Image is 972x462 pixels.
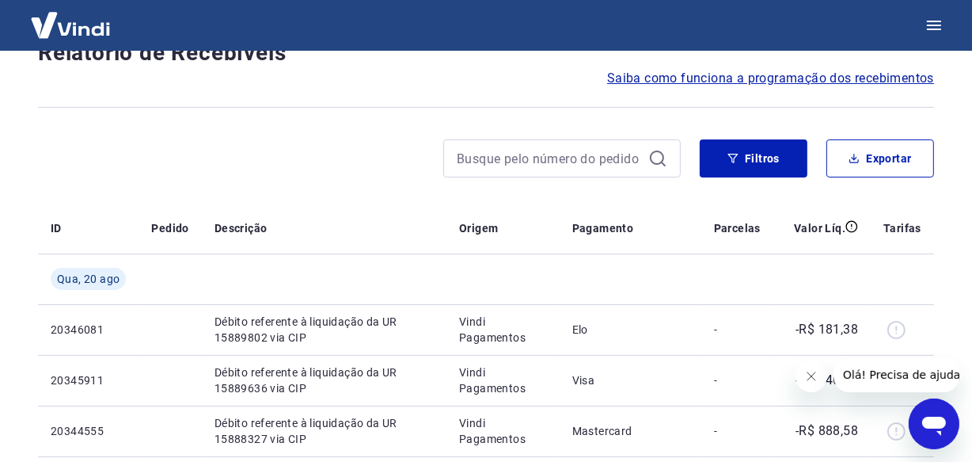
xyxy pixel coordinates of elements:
iframe: Fechar mensagem [795,361,827,392]
button: Exportar [826,139,934,178]
p: - [714,372,761,388]
a: Saiba como funciona a programação dos recebimentos [607,69,934,88]
p: 20345911 [51,372,126,388]
span: Olá! Precisa de ajuda? [9,11,133,24]
p: - [714,322,761,338]
p: Débito referente à liquidação da UR 15889636 via CIP [215,365,434,396]
p: -R$ 181,38 [795,320,858,339]
p: Mastercard [572,423,689,439]
iframe: Mensagem da empresa [833,357,959,392]
p: Origem [459,220,498,236]
p: Tarifas [883,220,921,236]
p: Descrição [215,220,268,236]
span: Qua, 20 ago [57,271,120,287]
p: Débito referente à liquidação da UR 15889802 via CIP [215,314,434,346]
p: -R$ 888,58 [795,422,858,441]
p: Vindi Pagamentos [459,365,547,396]
p: Valor Líq. [794,220,845,236]
p: Vindi Pagamentos [459,415,547,447]
p: 20346081 [51,322,126,338]
p: 20344555 [51,423,126,439]
p: Vindi Pagamentos [459,314,547,346]
p: Débito referente à liquidação da UR 15888327 via CIP [215,415,434,447]
h4: Relatório de Recebíveis [38,37,934,69]
img: Vindi [19,1,122,49]
p: Visa [572,372,689,388]
input: Busque pelo número do pedido [457,147,642,170]
p: Pedido [151,220,188,236]
p: ID [51,220,62,236]
p: Elo [572,322,689,338]
p: Pagamento [572,220,634,236]
p: - [714,423,761,439]
button: Filtros [700,139,807,178]
iframe: Botão para abrir a janela de mensagens [909,399,959,449]
p: Parcelas [714,220,761,236]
